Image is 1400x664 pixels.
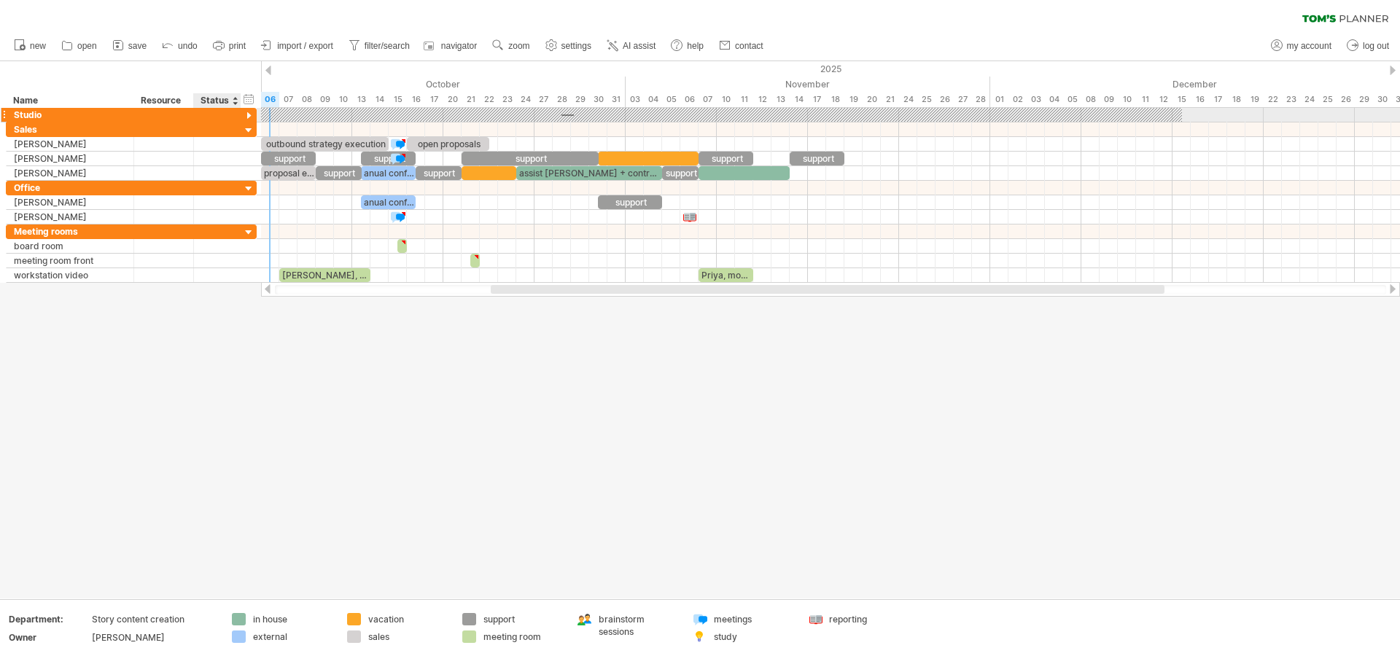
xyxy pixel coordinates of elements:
[972,92,990,107] div: Friday, 28 November 2025
[1287,41,1331,51] span: my account
[368,613,448,625] div: vacation
[516,92,534,107] div: Friday, 24 October 2025
[508,41,529,51] span: zoom
[297,92,316,107] div: Wednesday, 8 October 2025
[361,152,416,165] div: support
[626,77,990,92] div: November 2025
[261,92,279,107] div: Monday, 6 October 2025
[407,137,489,151] div: open proposals
[599,613,678,638] div: brainstorm sessions
[626,92,644,107] div: Monday, 3 November 2025
[489,36,534,55] a: zoom
[14,122,126,136] div: Sales
[516,166,662,180] div: assist [PERSON_NAME] + contract management of 1000 flowers project
[936,92,954,107] div: Wednesday, 26 November 2025
[277,41,333,51] span: import / export
[14,254,126,267] div: meeting room front
[30,41,46,51] span: new
[14,166,126,180] div: [PERSON_NAME]
[345,36,414,55] a: filter/search
[687,41,704,51] span: help
[1282,92,1300,107] div: Tuesday, 23 December 2025
[201,93,233,108] div: Status
[1136,92,1154,107] div: Thursday, 11 December 2025
[334,92,352,107] div: Friday, 10 October 2025
[14,239,126,253] div: board room
[1318,92,1337,107] div: Thursday, 25 December 2025
[1355,92,1373,107] div: Monday, 29 December 2025
[829,613,909,625] div: reporting
[881,92,899,107] div: Friday, 21 November 2025
[844,92,863,107] div: Wednesday, 19 November 2025
[92,613,214,625] div: Story content creation
[483,630,563,643] div: meeting room
[990,92,1008,107] div: Monday, 1 December 2025
[714,613,793,625] div: meetings
[534,92,553,107] div: Monday, 27 October 2025
[462,92,480,107] div: Tuesday, 21 October 2025
[92,631,214,644] div: [PERSON_NAME]
[1363,41,1389,51] span: log out
[667,36,708,55] a: help
[1300,92,1318,107] div: Wednesday, 24 December 2025
[416,166,462,180] div: support
[603,36,660,55] a: AI assist
[178,41,198,51] span: undo
[365,41,410,51] span: filter/search
[662,92,680,107] div: Wednesday, 5 November 2025
[1373,92,1391,107] div: Tuesday, 30 December 2025
[9,613,89,625] div: Department:
[1337,92,1355,107] div: Friday, 26 December 2025
[571,92,589,107] div: Wednesday, 29 October 2025
[77,41,97,51] span: open
[109,36,151,55] a: save
[14,181,126,195] div: Office
[808,92,826,107] div: Monday, 17 November 2025
[623,41,656,51] span: AI assist
[1154,92,1172,107] div: Friday, 12 December 2025
[368,630,448,643] div: sales
[1343,36,1393,55] a: log out
[717,92,735,107] div: Monday, 10 November 2025
[10,36,50,55] a: new
[352,92,370,107] div: Monday, 13 October 2025
[714,630,793,643] div: study
[917,92,936,107] div: Tuesday, 25 November 2025
[715,36,768,55] a: contact
[826,92,844,107] div: Tuesday, 18 November 2025
[389,92,407,107] div: Wednesday, 15 October 2025
[542,36,596,55] a: settings
[13,93,125,108] div: Name
[1100,92,1118,107] div: Tuesday, 9 December 2025
[229,41,246,51] span: print
[644,92,662,107] div: Tuesday, 4 November 2025
[899,92,917,107] div: Monday, 24 November 2025
[1264,92,1282,107] div: Monday, 22 December 2025
[462,152,599,165] div: support
[316,166,362,180] div: support
[598,195,662,209] div: support
[361,195,416,209] div: anual conference creative agencies [GEOGRAPHIC_DATA]
[441,41,477,51] span: navigator
[261,152,316,165] div: support
[1227,92,1245,107] div: Thursday, 18 December 2025
[14,108,126,122] div: Studio
[14,195,126,209] div: [PERSON_NAME]
[483,613,563,625] div: support
[128,41,147,51] span: save
[1245,92,1264,107] div: Friday, 19 December 2025
[771,92,790,107] div: Thursday, 13 November 2025
[1191,92,1209,107] div: Tuesday, 16 December 2025
[209,36,250,55] a: print
[1008,92,1027,107] div: Tuesday, 2 December 2025
[699,152,753,165] div: support
[261,137,389,151] div: outbound strategy execution
[14,210,126,224] div: [PERSON_NAME]
[699,268,753,282] div: Priya, moonstone project
[253,630,332,643] div: external
[407,92,425,107] div: Thursday, 16 October 2025
[279,92,297,107] div: Tuesday, 7 October 2025
[425,92,443,107] div: Friday, 17 October 2025
[863,92,881,107] div: Thursday, 20 November 2025
[14,137,126,151] div: [PERSON_NAME]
